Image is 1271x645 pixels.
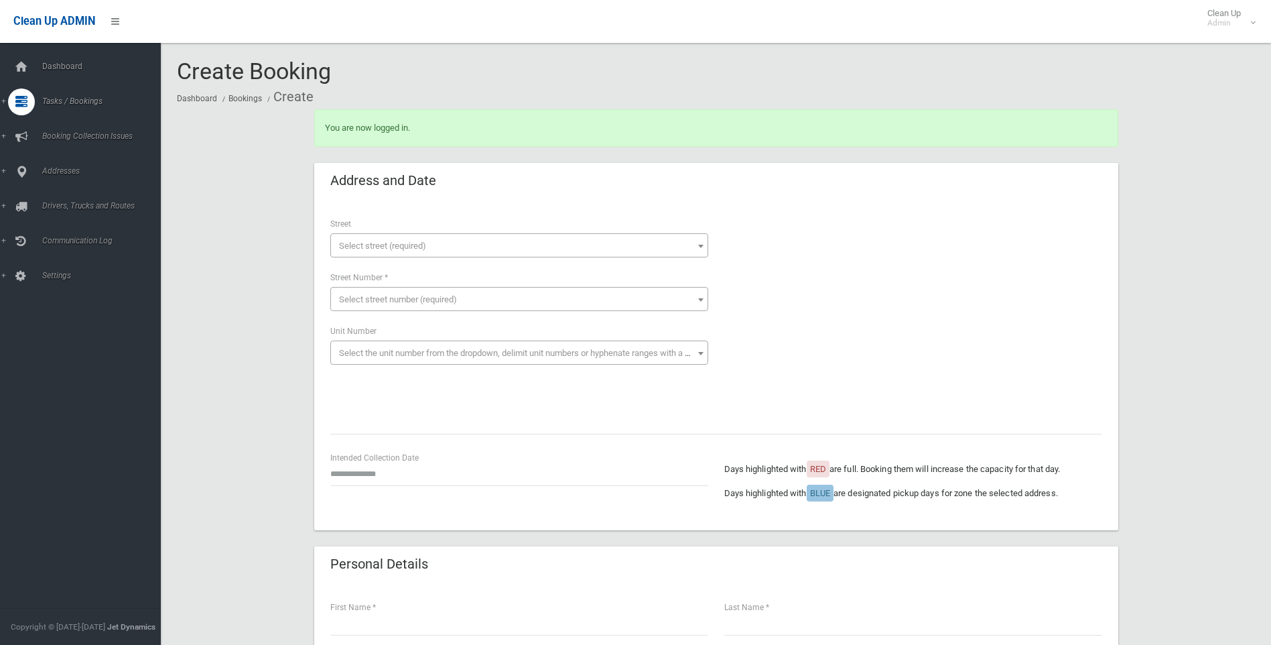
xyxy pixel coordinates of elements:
span: Select the unit number from the dropdown, delimit unit numbers or hyphenate ranges with a comma [339,348,714,358]
span: Select street number (required) [339,294,457,304]
strong: Jet Dynamics [107,622,155,632]
span: Clean Up ADMIN [13,15,95,27]
span: Drivers, Trucks and Routes [38,201,171,211]
span: RED [810,464,826,474]
a: Bookings [228,94,262,103]
div: You are now logged in. [314,109,1118,147]
span: BLUE [810,488,830,498]
span: Create Booking [177,58,331,84]
span: Settings [38,271,171,280]
li: Create [264,84,314,109]
span: Select street (required) [339,241,426,251]
p: Days highlighted with are designated pickup days for zone the selected address. [724,485,1102,502]
header: Address and Date [314,168,452,194]
p: Days highlighted with are full. Booking them will increase the capacity for that day. [724,461,1102,477]
span: Addresses [38,166,171,176]
span: Tasks / Bookings [38,97,171,106]
span: Dashboard [38,62,171,71]
header: Personal Details [314,551,444,577]
span: Communication Log [38,236,171,245]
a: Dashboard [177,94,217,103]
span: Copyright © [DATE]-[DATE] [11,622,105,632]
small: Admin [1207,18,1241,28]
span: Clean Up [1201,8,1254,28]
span: Booking Collection Issues [38,131,171,141]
